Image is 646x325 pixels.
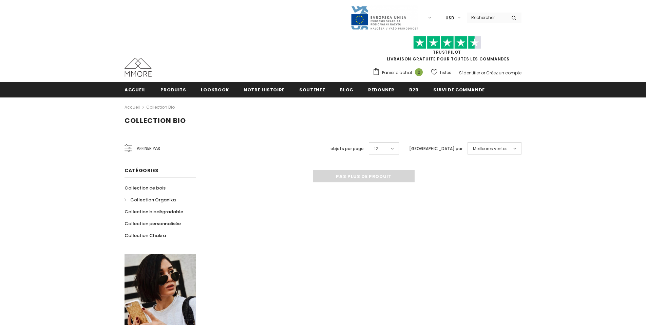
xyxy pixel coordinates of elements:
span: Blog [340,87,354,93]
span: Collection de bois [125,185,166,191]
span: Lookbook [201,87,229,93]
img: Javni Razpis [350,5,418,30]
img: Cas MMORE [125,58,152,77]
span: Suivi de commande [433,87,485,93]
span: Collection biodégradable [125,209,183,215]
span: 12 [374,145,378,152]
a: Collection biodégradable [125,206,183,218]
img: Faites confiance aux étoiles pilotes [413,36,481,49]
a: Accueil [125,82,146,97]
a: TrustPilot [433,49,461,55]
span: Panier d'achat [382,69,412,76]
span: Affiner par [137,145,160,152]
a: Collection Bio [146,104,175,110]
a: Panier d'achat 0 [373,68,426,78]
span: Collection Bio [125,116,186,125]
a: Collection personnalisée [125,218,181,230]
span: Produits [160,87,186,93]
a: Collection Chakra [125,230,166,241]
a: Notre histoire [244,82,285,97]
span: soutenez [299,87,325,93]
a: Produits [160,82,186,97]
a: Javni Razpis [350,15,418,20]
a: Créez un compte [486,70,521,76]
span: Redonner [368,87,395,93]
a: Accueil [125,103,140,111]
span: Catégories [125,167,158,174]
span: Meilleures ventes [473,145,508,152]
a: Lookbook [201,82,229,97]
label: objets par page [330,145,364,152]
a: Redonner [368,82,395,97]
a: Collection Organika [125,194,176,206]
a: Blog [340,82,354,97]
span: Listes [440,69,451,76]
a: Suivi de commande [433,82,485,97]
input: Search Site [467,13,506,22]
span: Collection Organika [130,197,176,203]
span: USD [445,15,454,21]
span: Notre histoire [244,87,285,93]
span: or [481,70,485,76]
a: Listes [431,67,451,78]
span: LIVRAISON GRATUITE POUR TOUTES LES COMMANDES [373,39,521,62]
label: [GEOGRAPHIC_DATA] par [409,145,462,152]
span: B2B [409,87,419,93]
a: Collection de bois [125,182,166,194]
a: S'identifier [459,70,480,76]
a: soutenez [299,82,325,97]
a: B2B [409,82,419,97]
span: Collection personnalisée [125,220,181,227]
span: Accueil [125,87,146,93]
span: 0 [415,68,423,76]
span: Collection Chakra [125,232,166,239]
